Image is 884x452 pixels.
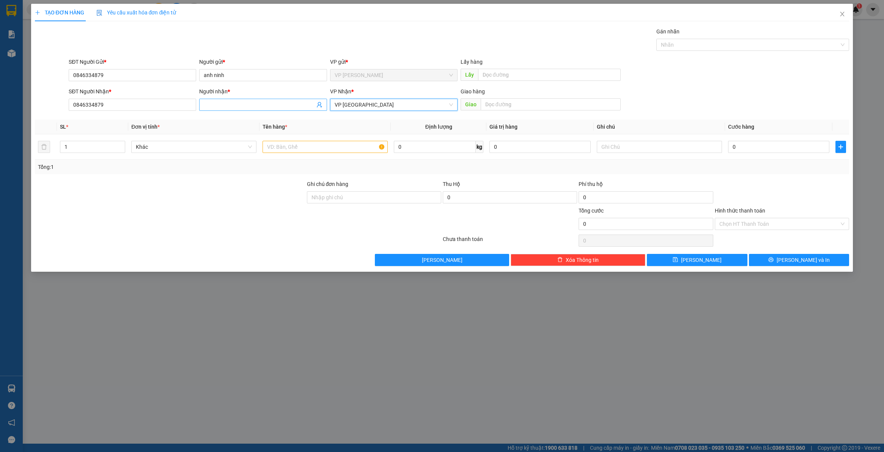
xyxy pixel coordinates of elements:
input: Dọc đường [478,69,621,81]
label: Ghi chú đơn hàng [307,181,349,187]
span: Thu Hộ [443,181,460,187]
span: plus [35,10,40,15]
div: Người gửi [199,58,327,66]
div: Người nhận [199,87,327,96]
span: close [839,11,845,17]
div: Chưa thanh toán [442,235,578,248]
span: TẠO ĐƠN HÀNG [35,9,84,16]
input: Dọc đường [481,98,621,110]
button: save[PERSON_NAME] [647,254,747,266]
span: VP Sài Gòn [335,99,453,110]
div: SĐT Người Nhận [69,87,196,96]
span: user-add [316,102,322,108]
div: Phí thu hộ [579,180,713,191]
span: [PERSON_NAME] [422,256,462,264]
span: VP Nam Dong [335,69,453,81]
span: Lấy [461,69,478,81]
button: delete [38,141,50,153]
span: Xóa Thông tin [566,256,599,264]
button: Close [832,4,853,25]
button: [PERSON_NAME] [375,254,509,266]
button: plus [835,141,846,153]
span: Giao [461,98,481,110]
span: Khác [136,141,252,153]
input: Ghi Chú [597,141,722,153]
div: VP gửi [330,58,458,66]
span: VP Nhận [330,88,351,94]
label: Hình thức thanh toán [715,208,765,214]
div: Tổng: 1 [38,163,341,171]
th: Ghi chú [594,120,725,134]
span: delete [557,257,563,263]
span: Tổng cước [579,208,604,214]
span: Định lượng [425,124,452,130]
span: [PERSON_NAME] [681,256,722,264]
span: plus [836,144,846,150]
div: SĐT Người Gửi [69,58,196,66]
span: Cước hàng [728,124,754,130]
span: Giao hàng [461,88,485,94]
span: SL [60,124,66,130]
input: VD: Bàn, Ghế [263,141,388,153]
span: Tên hàng [263,124,287,130]
span: [PERSON_NAME] và In [777,256,830,264]
img: icon [96,10,102,16]
span: Giá trị hàng [489,124,518,130]
span: Đơn vị tính [131,124,160,130]
span: printer [768,257,774,263]
span: kg [476,141,483,153]
button: deleteXóa Thông tin [511,254,645,266]
span: Yêu cầu xuất hóa đơn điện tử [96,9,176,16]
button: printer[PERSON_NAME] và In [749,254,849,266]
label: Gán nhãn [656,28,680,35]
input: Ghi chú đơn hàng [307,191,441,203]
span: Lấy hàng [461,59,483,65]
input: 0 [489,141,591,153]
span: save [673,257,678,263]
